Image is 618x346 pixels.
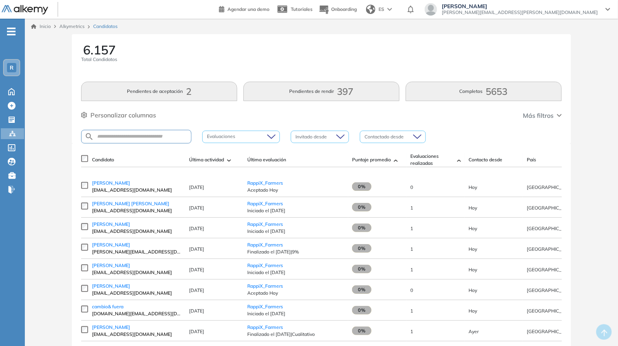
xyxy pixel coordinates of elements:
span: Última evaluación [247,156,286,163]
span: [PERSON_NAME][EMAIL_ADDRESS][DOMAIN_NAME] [92,248,181,255]
span: 10-Sep-2025 [469,246,477,252]
span: [GEOGRAPHIC_DATA] [527,267,575,273]
span: [DATE] [189,329,204,334]
button: Completos5653 [406,82,562,101]
span: 1 [410,246,413,252]
span: [DATE] [189,225,204,231]
span: Finalizado el [DATE] | Cualitativo [247,331,344,338]
span: 1 [410,329,413,334]
span: [PERSON_NAME] [92,221,130,227]
span: 10-Sep-2025 [469,205,477,211]
span: 10-Sep-2025 [469,267,477,273]
span: 0% [352,203,371,211]
span: [EMAIL_ADDRESS][DOMAIN_NAME] [92,269,181,276]
span: RappiX_Farmers [247,304,283,309]
a: [PERSON_NAME] [92,283,181,290]
span: [DATE] [189,267,204,273]
img: Logo [2,5,48,15]
span: [DATE] [189,308,204,314]
a: [PERSON_NAME] [92,180,181,187]
button: Pendientes de aceptación2 [81,82,237,101]
span: [PERSON_NAME] [92,283,130,289]
button: Más filtros [523,111,562,120]
span: [GEOGRAPHIC_DATA] [527,225,575,231]
a: RappiX_Farmers [247,283,283,289]
a: RappiX_Farmers [247,221,283,227]
img: [missing "en.ARROW_ALT" translation] [457,159,461,162]
span: Total Candidatos [81,56,117,63]
a: cambio& fuera [92,303,181,310]
span: 0 [410,184,413,190]
span: [EMAIL_ADDRESS][DOMAIN_NAME] [92,187,181,194]
img: arrow [387,8,392,11]
span: Última actividad [189,156,224,163]
a: RappiX_Farmers [247,201,283,206]
img: [missing "en.ARROW_ALT" translation] [227,159,231,162]
span: 0% [352,265,371,273]
span: 10-Sep-2025 [469,184,477,190]
span: Evaluaciones realizadas [410,153,454,167]
span: ES [378,6,384,13]
span: cambio& fuera [92,304,123,309]
span: [DATE] [189,287,204,293]
span: 10-Sep-2025 [469,225,477,231]
span: 0% [352,224,371,232]
a: RappiX_Farmers [247,262,283,268]
span: 1 [410,308,413,314]
a: Inicio [31,23,51,30]
a: [PERSON_NAME] [92,324,181,331]
span: [GEOGRAPHIC_DATA] [527,205,575,211]
button: Onboarding [319,1,357,18]
span: [PERSON_NAME] [92,242,130,248]
a: [PERSON_NAME] [92,262,181,269]
img: SEARCH_ALT [85,132,94,142]
span: Candidatos [93,23,118,30]
span: Tutoriales [291,6,312,12]
span: [GEOGRAPHIC_DATA] [527,287,575,293]
span: Iniciado el [DATE] [247,269,344,276]
span: [GEOGRAPHIC_DATA] [527,308,575,314]
button: Personalizar columnas [81,110,156,120]
span: 0% [352,285,371,294]
span: [PERSON_NAME][EMAIL_ADDRESS][PERSON_NAME][DOMAIN_NAME] [442,9,598,16]
span: Aceptado Hoy [247,290,344,297]
span: [DATE] [189,184,204,190]
span: [PERSON_NAME] [92,180,130,186]
span: Finalizado el [DATE] | 9% [247,248,344,255]
span: Iniciado el [DATE] [247,207,344,214]
span: [PERSON_NAME] [92,262,130,268]
span: 0 [410,287,413,293]
span: [GEOGRAPHIC_DATA] [527,184,575,190]
span: 1 [410,225,413,231]
span: Iniciado el [DATE] [247,228,344,235]
span: 10-Sep-2025 [469,287,477,293]
span: 0% [352,306,371,315]
span: Iniciado el [DATE] [247,310,344,317]
span: 10-Sep-2025 [469,308,477,314]
span: 0% [352,327,371,335]
span: Onboarding [331,6,357,12]
span: [DATE] [189,205,204,211]
span: 1 [410,267,413,273]
span: [DATE] [189,246,204,252]
span: [DOMAIN_NAME][EMAIL_ADDRESS][DOMAIN_NAME] [92,310,181,317]
span: 6.157 [83,44,116,56]
span: [PERSON_NAME] [PERSON_NAME] [92,201,169,206]
span: Agendar una demo [227,6,269,12]
a: RappiX_Farmers [247,242,283,248]
a: RappiX_Farmers [247,324,283,330]
span: Puntaje promedio [352,156,391,163]
span: [EMAIL_ADDRESS][DOMAIN_NAME] [92,228,181,235]
button: Pendientes de rendir397 [243,82,399,101]
span: [EMAIL_ADDRESS][DOMAIN_NAME] [92,331,181,338]
span: País [527,156,536,163]
span: 09-Sep-2025 [469,329,479,334]
a: RappiX_Farmers [247,180,283,186]
a: Agendar una demo [219,4,269,13]
a: [PERSON_NAME] [92,241,181,248]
